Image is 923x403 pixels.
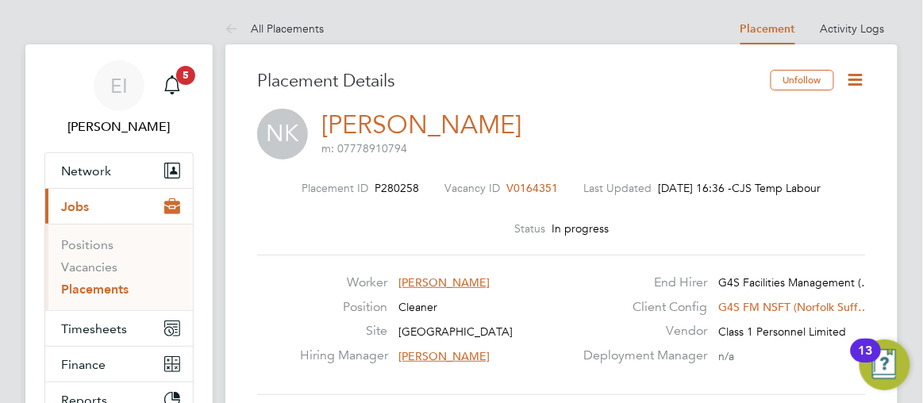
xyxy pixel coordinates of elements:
button: Timesheets [45,311,193,346]
span: [PERSON_NAME] [399,349,490,363]
a: Vacancies [61,259,117,274]
span: EI [110,75,128,96]
div: 13 [859,351,873,371]
span: [GEOGRAPHIC_DATA] [399,324,513,339]
a: Positions [61,237,113,252]
a: EI[PERSON_NAME] [44,60,194,136]
a: [PERSON_NAME] [321,109,521,140]
label: Vendor [574,323,707,340]
span: 5 [176,66,195,85]
span: [PERSON_NAME] [399,275,490,290]
span: Class 1 Personnel Limited [718,324,846,339]
a: All Placements [225,21,324,36]
span: Cleaner [399,300,438,314]
label: Last Updated [584,181,652,195]
label: Worker [301,274,388,291]
a: Placements [61,282,129,297]
span: In progress [552,221,609,236]
a: 5 [156,60,188,111]
div: Jobs [45,224,193,310]
button: Unfollow [771,70,834,90]
label: End Hirer [574,274,707,291]
span: n/a [718,349,734,363]
span: G4S Facilities Management (… [718,275,872,290]
label: Hiring Manager [301,347,388,364]
button: Network [45,153,193,188]
label: Status [514,221,545,236]
h3: Placement Details [257,70,759,93]
span: V0164351 [507,181,559,195]
label: Deployment Manager [574,347,707,364]
button: Open Resource Center, 13 new notifications [860,340,910,390]
span: Esther Isaac [44,117,194,136]
label: Site [301,323,388,340]
span: NK [257,109,308,159]
a: Placement [740,22,795,36]
label: Client Config [574,299,707,316]
span: G4S FM NSFT (Norfolk Suff… [718,300,869,314]
span: Finance [61,357,106,372]
button: Jobs [45,189,193,224]
span: P280258 [375,181,420,195]
label: Position [301,299,388,316]
span: Timesheets [61,321,127,336]
span: CJS Temp Labour [733,181,821,195]
label: Vacancy ID [445,181,501,195]
a: Activity Logs [821,21,885,36]
span: [DATE] 16:36 - [659,181,733,195]
span: Network [61,163,111,178]
span: m: 07778910794 [321,141,407,155]
label: Placement ID [302,181,369,195]
span: Jobs [61,199,89,214]
button: Finance [45,347,193,382]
